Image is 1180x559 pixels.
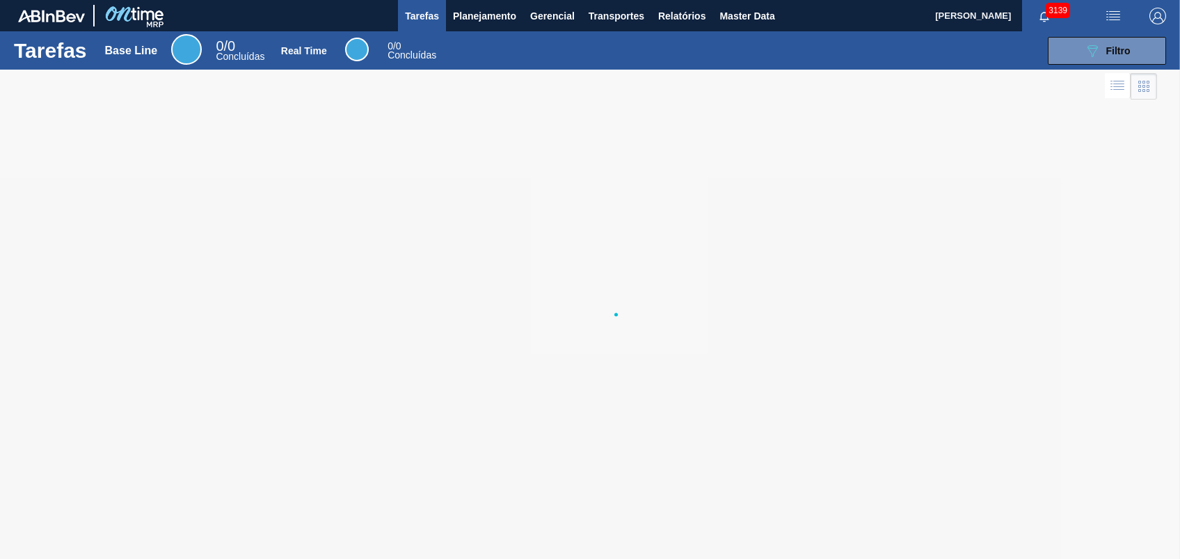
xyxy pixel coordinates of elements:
[345,38,369,61] div: Real Time
[388,42,436,60] div: Real Time
[719,8,774,24] span: Master Data
[589,8,644,24] span: Transportes
[281,45,327,56] div: Real Time
[216,38,235,54] span: / 0
[105,45,158,57] div: Base Line
[388,49,436,61] span: Concluídas
[388,40,393,52] span: 0
[388,40,401,52] span: / 0
[405,8,439,24] span: Tarefas
[453,8,516,24] span: Planejamento
[1149,8,1166,24] img: Logout
[658,8,705,24] span: Relatórios
[1105,8,1122,24] img: userActions
[1048,37,1166,65] button: Filtro
[216,51,264,62] span: Concluídas
[216,40,264,61] div: Base Line
[171,34,202,65] div: Base Line
[18,10,85,22] img: TNhmsLtSVTkK8tSr43FrP2fwEKptu5GPRR3wAAAABJRU5ErkJggg==
[1022,6,1067,26] button: Notificações
[216,38,223,54] span: 0
[14,42,87,58] h1: Tarefas
[1106,45,1131,56] span: Filtro
[1046,3,1070,18] span: 3139
[530,8,575,24] span: Gerencial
